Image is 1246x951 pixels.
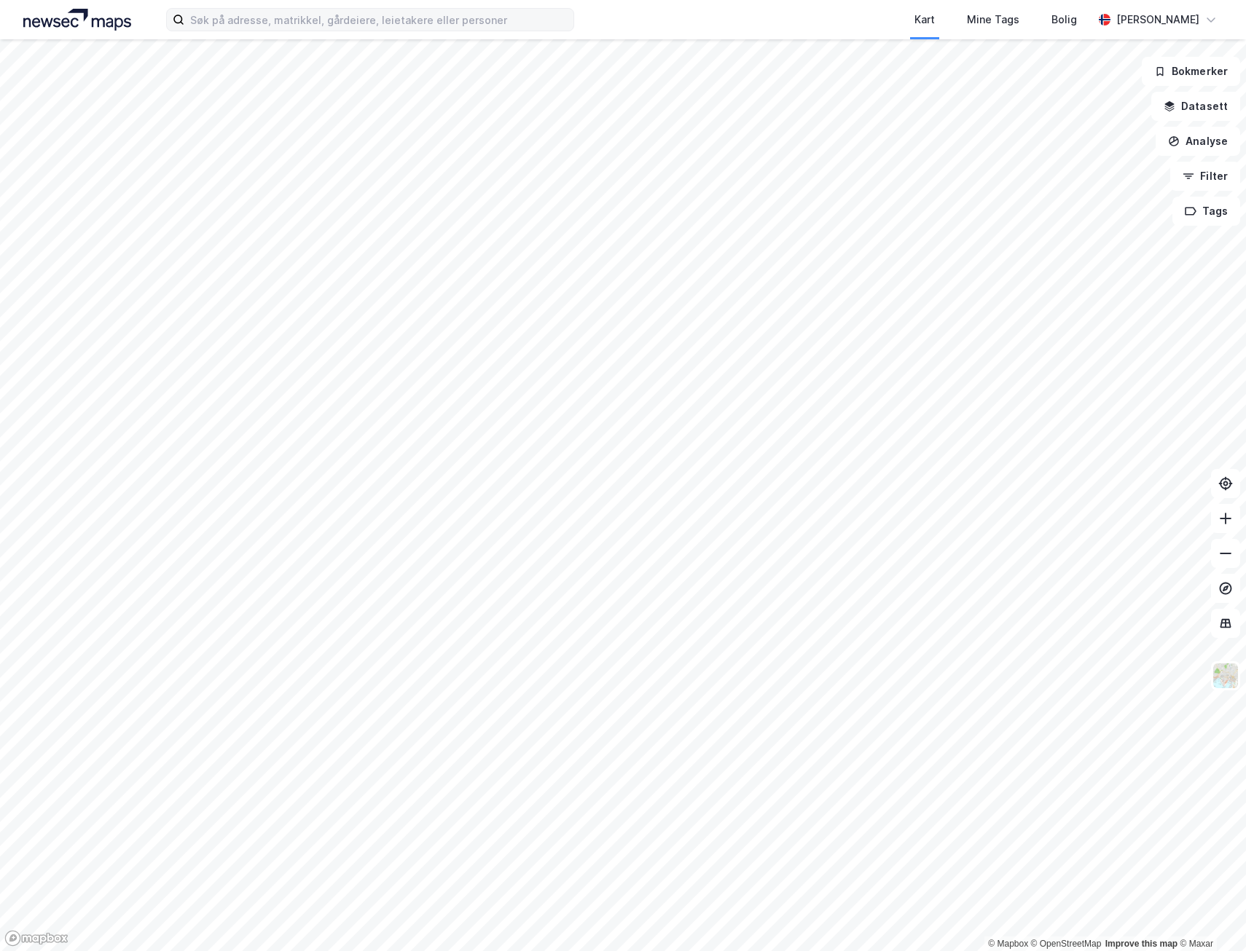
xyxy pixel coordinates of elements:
[1116,11,1199,28] div: [PERSON_NAME]
[1173,881,1246,951] div: Kontrollprogram for chat
[914,11,935,28] div: Kart
[1051,11,1077,28] div: Bolig
[23,9,131,31] img: logo.a4113a55bc3d86da70a041830d287a7e.svg
[967,11,1019,28] div: Mine Tags
[184,9,573,31] input: Søk på adresse, matrikkel, gårdeiere, leietakere eller personer
[1173,881,1246,951] iframe: Chat Widget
